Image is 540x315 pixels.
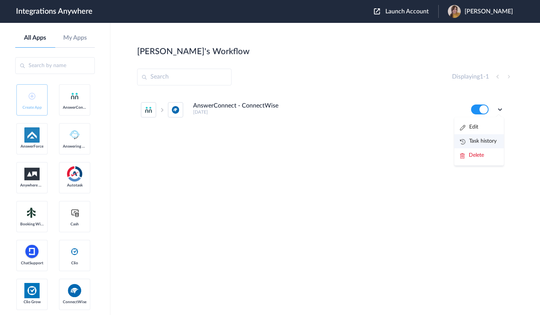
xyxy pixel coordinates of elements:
[137,47,249,56] h2: [PERSON_NAME]'s Workflow
[67,166,82,182] img: autotask.png
[137,69,232,85] input: Search
[55,34,95,42] a: My Apps
[70,208,80,217] img: cash-logo.svg
[465,8,513,15] span: [PERSON_NAME]
[20,261,44,265] span: ChatSupport
[460,124,478,130] a: Edit
[24,168,40,180] img: aww.png
[15,57,95,74] input: Search by name
[67,283,82,298] img: connectwise.png
[193,102,278,109] h4: AnswerConnect - ConnectWise
[385,8,429,14] span: Launch Account
[63,183,86,188] span: Autotask
[193,109,461,115] h5: [DATE]
[63,300,86,304] span: ConnectWise
[486,74,489,80] span: 1
[480,74,483,80] span: 1
[24,127,40,143] img: af-app-logo.svg
[20,105,44,110] span: Create App
[20,222,44,227] span: Booking Widget
[20,300,44,304] span: Clio Grow
[67,127,82,143] img: Answering_service.png
[452,73,489,80] h4: Displaying -
[24,206,40,220] img: Setmore_Logo.svg
[70,92,79,101] img: answerconnect-logo.svg
[20,144,44,149] span: AnswerForce
[16,7,93,16] h1: Integrations Anywhere
[63,144,86,149] span: Answering Service
[374,8,380,14] img: launch-acct-icon.svg
[70,247,79,256] img: clio-logo.svg
[63,261,86,265] span: Clio
[448,5,461,18] img: snow-20221018-113156-494.jpg
[20,183,44,188] span: Anywhere Works
[29,93,35,100] img: add-icon.svg
[63,105,86,110] span: AnswerConnect
[63,222,86,227] span: Cash
[24,283,40,298] img: Clio.jpg
[469,153,484,158] span: Delete
[374,8,438,15] button: Launch Account
[460,138,497,144] a: Task history
[15,34,55,42] a: All Apps
[24,244,40,259] img: chatsupport-icon.svg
